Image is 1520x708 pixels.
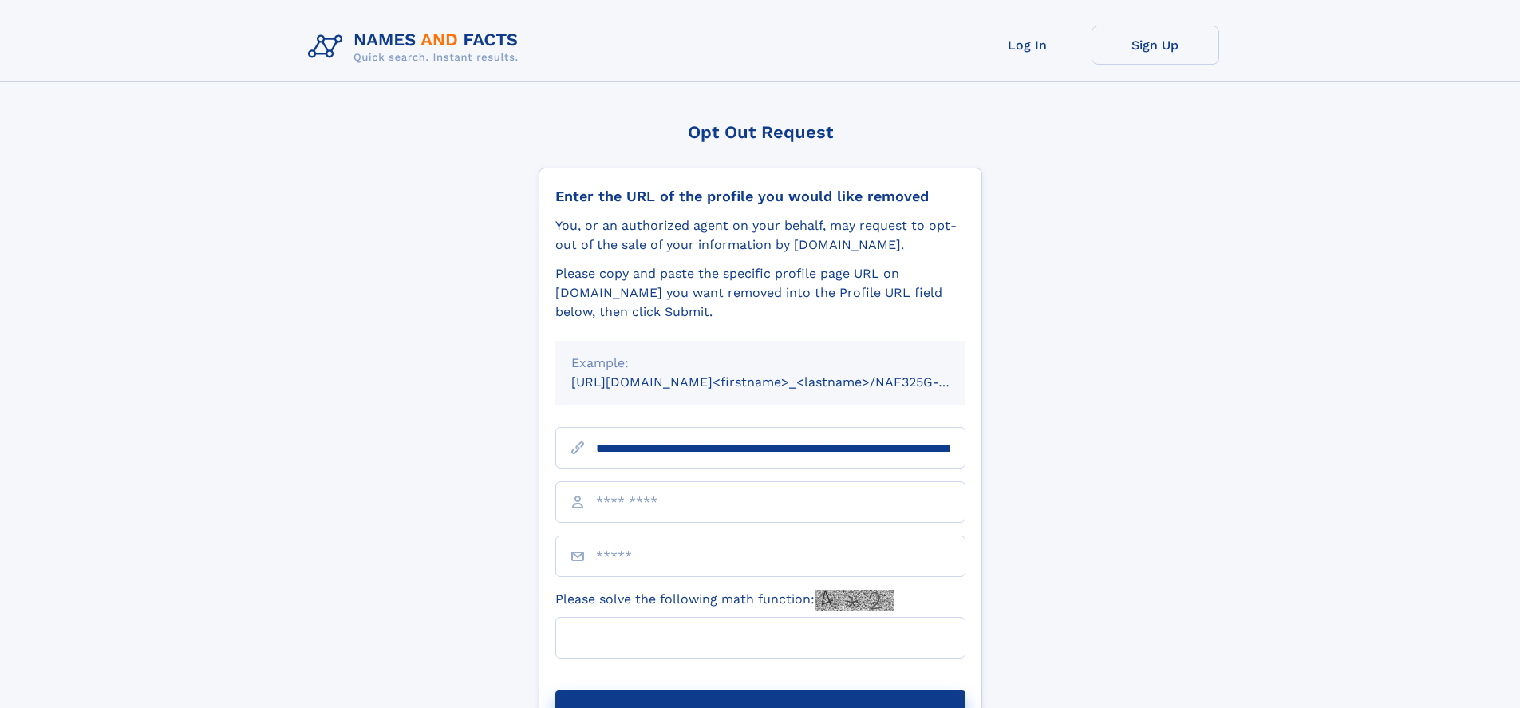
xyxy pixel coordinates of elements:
[555,188,965,205] div: Enter the URL of the profile you would like removed
[1092,26,1219,65] a: Sign Up
[571,374,996,390] small: [URL][DOMAIN_NAME]<firstname>_<lastname>/NAF325G-xxxxxxxx
[555,590,894,611] label: Please solve the following math function:
[539,122,982,142] div: Opt Out Request
[555,264,965,322] div: Please copy and paste the specific profile page URL on [DOMAIN_NAME] you want removed into the Pr...
[302,26,531,69] img: Logo Names and Facts
[555,216,965,255] div: You, or an authorized agent on your behalf, may request to opt-out of the sale of your informatio...
[964,26,1092,65] a: Log In
[571,354,950,373] div: Example:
